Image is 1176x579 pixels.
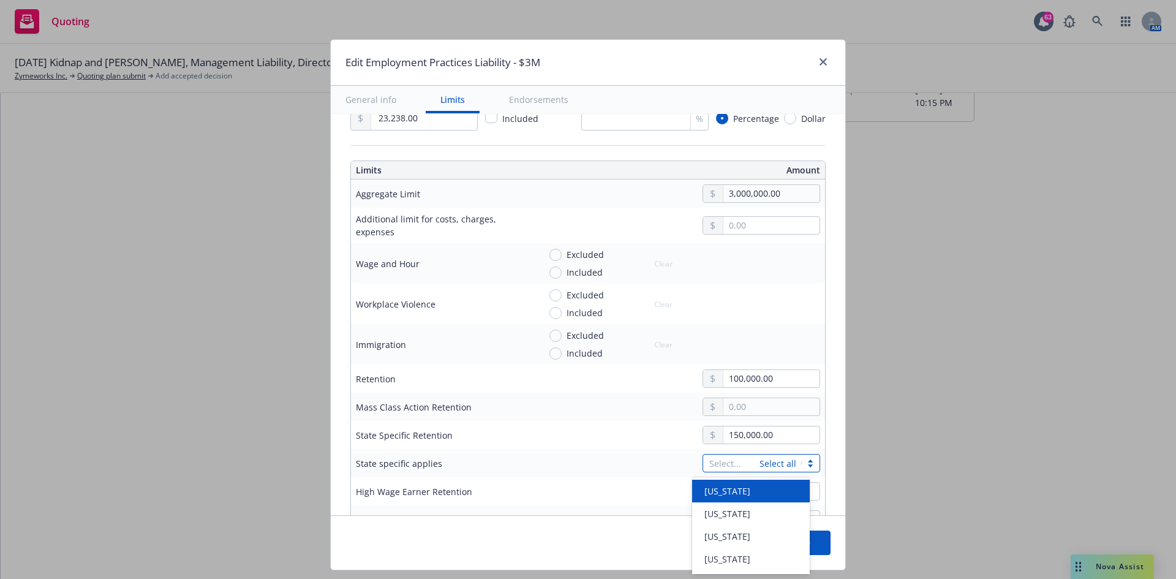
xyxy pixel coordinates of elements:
span: Included [502,113,538,124]
span: Included [567,306,603,319]
button: Limits [426,86,480,113]
input: Excluded [549,289,562,301]
span: Excluded [567,248,604,261]
span: [US_STATE] [704,485,750,498]
h1: Edit Employment Practices Liability - $3M [345,55,540,70]
div: High Wage Earner Retention [356,485,472,498]
input: 0.00 [723,426,820,444]
th: Limits [351,161,541,180]
input: Included [549,267,562,279]
div: Retention [356,373,396,385]
span: Excluded [567,289,604,301]
span: Excluded [567,329,604,342]
div: Workplace Violence [356,298,435,311]
span: [US_STATE] [704,553,750,566]
div: Aggregate Limit [356,187,420,200]
input: 0.00 [723,370,820,387]
button: Endorsements [494,86,583,113]
input: 0.00 [723,185,820,202]
input: Excluded [549,330,562,342]
div: Mass Class Action Retention [356,401,472,414]
span: Dollar [801,112,826,125]
span: Percentage [733,112,779,125]
a: Select all [759,458,796,469]
div: State Specific Retention [356,429,453,442]
span: Included [567,266,603,279]
input: Dollar [784,112,796,124]
input: Included [549,347,562,360]
span: [US_STATE] [704,507,750,520]
div: CA headcount [356,513,413,526]
span: Included [567,347,603,360]
input: Included [549,307,562,319]
span: [US_STATE] [704,530,750,543]
button: General info [331,86,411,113]
div: State specific applies [356,457,442,470]
th: Amount [593,161,825,180]
input: 0.00 [723,217,820,234]
div: Wage and Hour [356,257,420,270]
a: close [816,55,831,69]
div: Additional limit for costs, charges, expenses [356,213,530,238]
input: 0.00 [371,107,477,130]
div: Immigration [356,338,406,351]
span: % [696,112,703,125]
input: Excluded [549,249,562,261]
input: Percentage [716,112,728,124]
input: 0.00 [723,398,820,415]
